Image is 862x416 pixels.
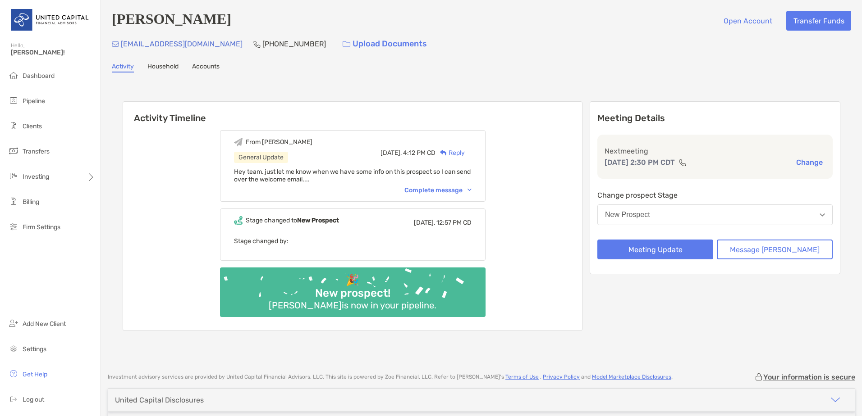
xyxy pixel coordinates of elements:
button: Meeting Update [597,240,713,259]
img: dashboard icon [8,70,19,81]
p: Next meeting [605,145,825,157]
span: Get Help [23,371,47,378]
h6: Activity Timeline [123,102,582,123]
p: Change prospect Stage [597,190,833,201]
h4: [PERSON_NAME] [112,11,231,31]
span: Settings [23,345,46,353]
div: New Prospect [605,211,650,219]
img: United Capital Logo [11,4,90,36]
img: icon arrow [830,394,841,405]
img: transfers icon [8,145,19,156]
b: New Prospect [297,217,339,224]
img: Open dropdown arrow [820,213,825,217]
img: firm-settings icon [8,221,19,232]
img: investing icon [8,171,19,181]
span: 4:12 PM CD [403,149,436,157]
img: logout icon [8,393,19,404]
img: clients icon [8,120,19,131]
a: Activity [112,63,134,72]
button: New Prospect [597,204,833,225]
a: Model Marketplace Disclosures [592,374,671,380]
button: Transfer Funds [786,11,851,31]
p: [EMAIL_ADDRESS][DOMAIN_NAME] [121,38,243,50]
span: [DATE], [414,219,435,226]
a: Household [147,63,179,72]
img: communication type [679,159,687,166]
div: United Capital Disclosures [115,396,204,404]
span: [DATE], [381,149,402,157]
div: New prospect! [312,287,394,300]
span: Hey team, just let me know when we have some info on this prospect so I can send over the welcome... [234,168,471,183]
div: 🎉 [342,274,363,287]
img: billing icon [8,196,19,207]
span: 12:57 PM CD [436,219,472,226]
div: [PERSON_NAME] is now in your pipeline. [265,300,440,311]
p: Your information is secure [763,373,855,381]
span: Log out [23,396,44,403]
div: Complete message [404,186,472,194]
p: Meeting Details [597,113,833,124]
span: Billing [23,198,39,206]
button: Open Account [716,11,779,31]
span: Transfers [23,148,50,155]
p: Investment advisory services are provided by United Capital Financial Advisors, LLC . This site i... [108,374,673,380]
span: Add New Client [23,320,66,328]
img: get-help icon [8,368,19,379]
span: Firm Settings [23,223,60,231]
span: Investing [23,173,49,181]
a: Terms of Use [505,374,539,380]
span: Clients [23,122,42,130]
img: settings icon [8,343,19,354]
img: pipeline icon [8,95,19,106]
img: add_new_client icon [8,318,19,329]
a: Upload Documents [337,34,433,54]
button: Message [PERSON_NAME] [717,240,833,259]
span: [PERSON_NAME]! [11,49,95,56]
img: button icon [343,41,350,47]
p: Stage changed by: [234,235,472,247]
div: From [PERSON_NAME] [246,138,312,146]
img: Phone Icon [253,41,261,48]
img: Email Icon [112,41,119,47]
a: Privacy Policy [543,374,580,380]
img: Event icon [234,138,243,146]
div: Reply [436,148,465,158]
p: [PHONE_NUMBER] [262,38,326,50]
a: Accounts [192,63,220,72]
span: Dashboard [23,72,55,80]
button: Change [793,158,825,167]
img: Chevron icon [468,189,472,191]
div: Stage changed to [246,217,339,224]
p: [DATE] 2:30 PM CDT [605,157,675,168]
img: Event icon [234,216,243,225]
div: General Update [234,152,288,163]
span: Pipeline [23,97,45,105]
img: Confetti [220,267,486,309]
img: Reply icon [440,150,447,156]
